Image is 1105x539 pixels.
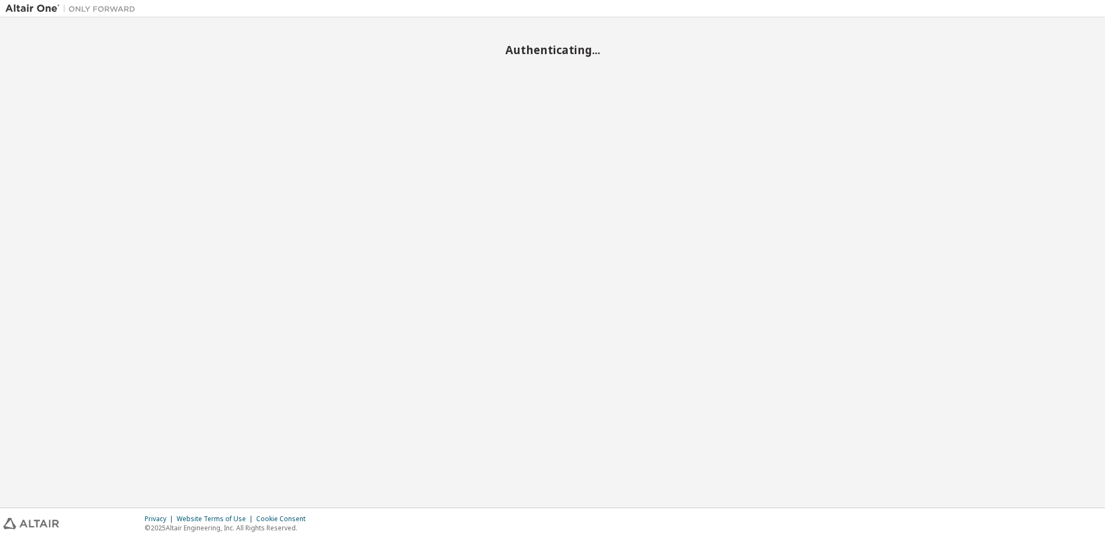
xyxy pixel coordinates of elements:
[177,515,256,523] div: Website Terms of Use
[256,515,312,523] div: Cookie Consent
[3,518,59,529] img: altair_logo.svg
[5,3,141,14] img: Altair One
[5,43,1100,57] h2: Authenticating...
[145,515,177,523] div: Privacy
[145,523,312,533] p: © 2025 Altair Engineering, Inc. All Rights Reserved.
